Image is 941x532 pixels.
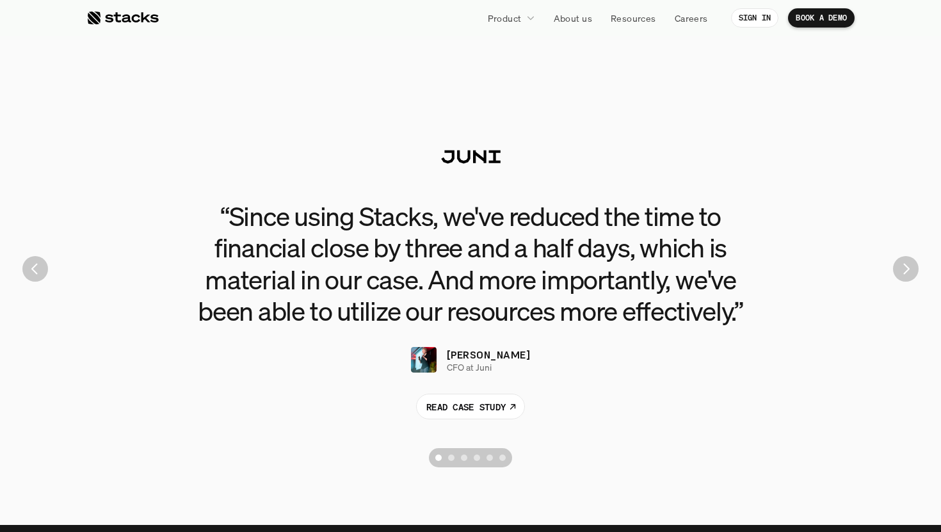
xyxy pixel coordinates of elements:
[731,8,779,28] a: SIGN IN
[788,8,855,28] a: BOOK A DEMO
[739,13,771,22] p: SIGN IN
[151,296,207,305] a: Privacy Policy
[458,448,470,467] button: Scroll to page 3
[426,399,506,413] p: READ CASE STUDY
[445,448,458,467] button: Scroll to page 2
[488,12,522,25] p: Product
[554,12,592,25] p: About us
[22,256,48,282] img: Back Arrow
[429,448,445,467] button: Scroll to page 1
[667,6,716,29] a: Careers
[22,256,48,282] button: Previous
[893,256,919,282] button: Next
[546,6,600,29] a: About us
[675,12,708,25] p: Careers
[611,12,656,25] p: Resources
[447,362,492,373] p: CFO at Juni
[470,448,483,467] button: Scroll to page 4
[603,6,664,29] a: Resources
[796,13,847,22] p: BOOK A DEMO
[447,347,530,362] p: [PERSON_NAME]
[182,200,759,326] h3: “Since using Stacks, we've reduced the time to financial close by three and a half days, which is...
[893,256,919,282] img: Next Arrow
[496,448,512,467] button: Scroll to page 6
[483,448,496,467] button: Scroll to page 5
